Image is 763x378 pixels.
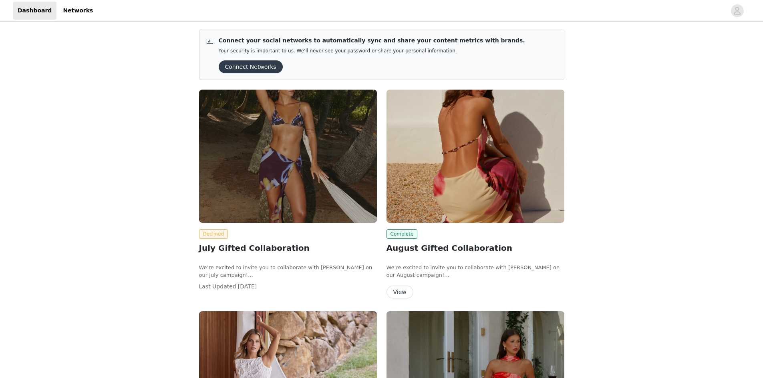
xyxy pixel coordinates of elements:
span: Declined [199,229,228,239]
p: Your security is important to us. We’ll never see your password or share your personal information. [219,48,525,54]
img: Peppermayo AUS [387,90,564,223]
a: View [387,289,413,295]
p: We’re excited to invite you to collaborate with [PERSON_NAME] on our July campaign! [199,264,377,279]
span: Last Updated [199,283,236,290]
p: We’re excited to invite you to collaborate with [PERSON_NAME] on our August campaign! [387,264,564,279]
span: Complete [387,229,418,239]
div: avatar [733,4,741,17]
h2: July Gifted Collaboration [199,242,377,254]
img: Peppermayo AUS [199,90,377,223]
a: Dashboard [13,2,56,20]
a: Networks [58,2,98,20]
button: View [387,286,413,298]
span: [DATE] [238,283,257,290]
button: Connect Networks [219,60,283,73]
h2: August Gifted Collaboration [387,242,564,254]
p: Connect your social networks to automatically sync and share your content metrics with brands. [219,36,525,45]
